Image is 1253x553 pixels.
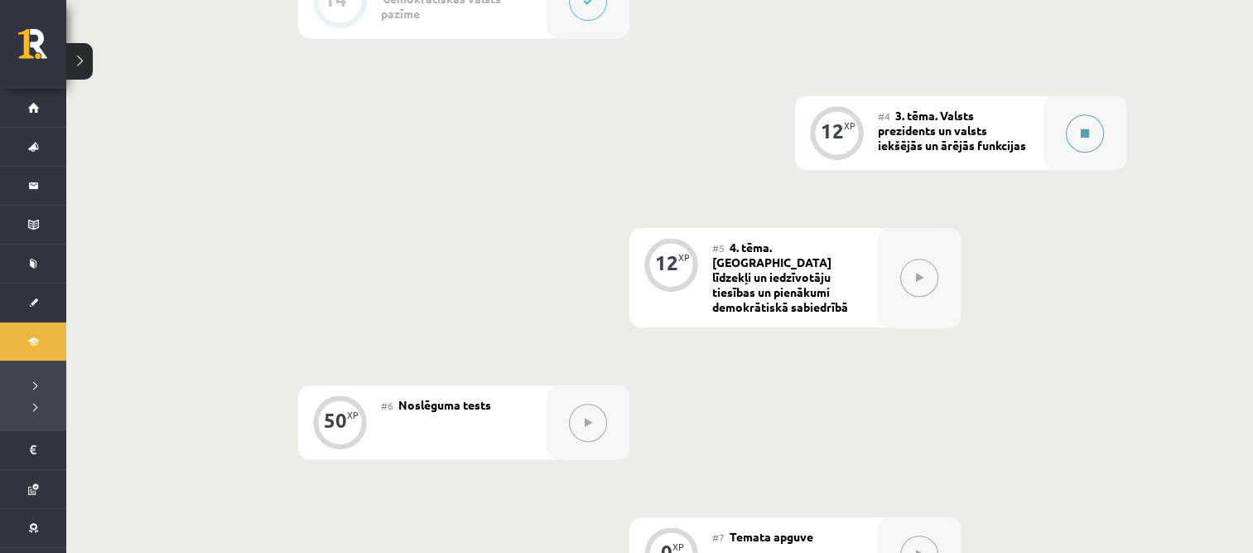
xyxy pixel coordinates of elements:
[398,397,491,412] span: Noslēguma tests
[18,29,66,70] a: Rīgas 1. Tālmācības vidusskola
[821,124,844,138] div: 12
[844,121,855,130] div: XP
[324,413,347,428] div: 50
[712,531,725,544] span: #7
[730,529,813,544] span: Temata apguve
[672,542,684,551] div: XP
[712,240,848,314] span: 4. tēma. [GEOGRAPHIC_DATA] līdzekļi un iedzīvotāju tiesības un pienākumi demokrātiskā sabiedrībā
[655,255,678,270] div: 12
[878,109,890,123] span: #4
[712,241,725,255] span: #5
[678,253,690,262] div: XP
[878,108,1026,153] span: 3. tēma. Valsts prezidents un valsts iekšējās un ārējās funkcijas
[381,399,393,412] span: #6
[347,410,359,420] div: XP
